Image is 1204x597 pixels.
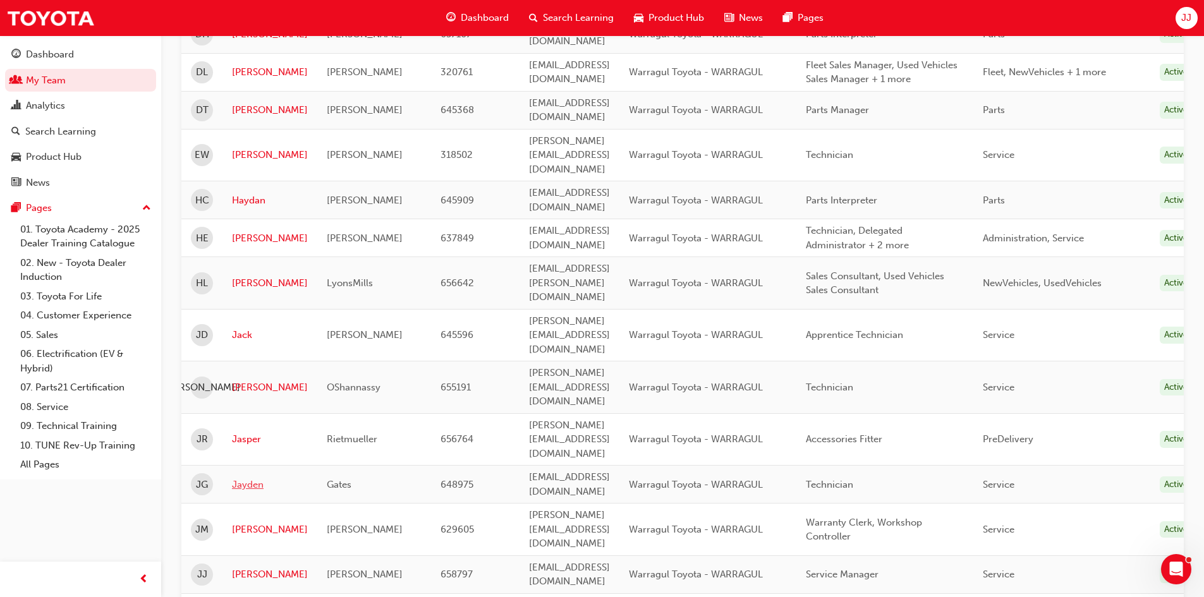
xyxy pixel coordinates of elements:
[11,152,21,163] span: car-icon
[441,195,474,206] span: 645909
[5,145,156,169] a: Product Hub
[327,104,403,116] span: [PERSON_NAME]
[232,522,308,537] a: [PERSON_NAME]
[806,149,853,160] span: Technician
[15,220,156,253] a: 01. Toyota Academy - 2025 Dealer Training Catalogue
[519,5,624,31] a: search-iconSearch Learning
[629,524,763,535] span: Warragul Toyota - WARRAGUL
[26,201,52,215] div: Pages
[1160,566,1193,583] div: Active
[11,126,20,138] span: search-icon
[15,455,156,474] a: All Pages
[327,524,403,535] span: [PERSON_NAME]
[11,178,21,189] span: news-icon
[6,4,95,32] a: Trak
[164,380,240,395] span: [PERSON_NAME]
[629,66,763,78] span: Warragul Toyota - WARRAGUL
[806,59,958,85] span: Fleet Sales Manager, Used Vehicles Sales Manager + 1 more
[196,231,209,246] span: HE
[983,329,1014,341] span: Service
[983,479,1014,490] span: Service
[327,433,377,445] span: Rietmueller
[5,40,156,196] button: DashboardMy TeamAnalyticsSearch LearningProduct HubNews
[648,11,704,25] span: Product Hub
[195,148,209,162] span: EW
[196,328,208,342] span: JD
[232,380,308,395] a: [PERSON_NAME]
[441,329,473,341] span: 645596
[806,517,922,543] span: Warranty Clerk, Workshop Controller
[5,120,156,143] a: Search Learning
[529,367,610,407] span: [PERSON_NAME][EMAIL_ADDRESS][DOMAIN_NAME]
[806,479,853,490] span: Technician
[629,232,763,244] span: Warragul Toyota - WARRAGUL
[806,104,869,116] span: Parts Manager
[441,382,471,393] span: 655191
[529,59,610,85] span: [EMAIL_ADDRESS][DOMAIN_NAME]
[327,479,351,490] span: Gates
[983,433,1033,445] span: PreDelivery
[197,567,207,582] span: JJ
[983,66,1106,78] span: Fleet, NewVehicles + 1 more
[232,432,308,447] a: Jasper
[446,10,456,26] span: guage-icon
[26,150,82,164] div: Product Hub
[195,193,209,208] span: HC
[15,378,156,397] a: 07. Parts21 Certification
[26,99,65,113] div: Analytics
[196,478,208,492] span: JG
[26,176,50,190] div: News
[441,149,473,160] span: 318502
[15,416,156,436] a: 09. Technical Training
[232,478,308,492] a: Jayden
[196,103,209,118] span: DT
[529,509,610,549] span: [PERSON_NAME][EMAIL_ADDRESS][DOMAIN_NAME]
[15,325,156,345] a: 05. Sales
[1160,327,1193,344] div: Active
[327,232,403,244] span: [PERSON_NAME]
[983,277,1102,289] span: NewVehicles, UsedVehicles
[196,276,208,291] span: HL
[714,5,773,31] a: news-iconNews
[11,49,21,61] span: guage-icon
[11,203,21,214] span: pages-icon
[529,135,610,175] span: [PERSON_NAME][EMAIL_ADDRESS][DOMAIN_NAME]
[629,569,763,580] span: Warragul Toyota - WARRAGUL
[327,382,380,393] span: OShannassy
[195,522,209,537] span: JM
[629,149,763,160] span: Warragul Toyota - WARRAGUL
[327,329,403,341] span: [PERSON_NAME]
[806,225,909,251] span: Technician, Delegated Administrator + 2 more
[1160,275,1193,292] div: Active
[15,306,156,325] a: 04. Customer Experience
[441,524,474,535] span: 629605
[529,315,610,355] span: [PERSON_NAME][EMAIL_ADDRESS][DOMAIN_NAME]
[5,69,156,92] a: My Team
[629,104,763,116] span: Warragul Toyota - WARRAGUL
[629,433,763,445] span: Warragul Toyota - WARRAGUL
[529,97,610,123] span: [EMAIL_ADDRESS][DOMAIN_NAME]
[327,149,403,160] span: [PERSON_NAME]
[327,66,403,78] span: [PERSON_NAME]
[15,397,156,417] a: 08. Service
[441,277,474,289] span: 656642
[773,5,834,31] a: pages-iconPages
[1160,147,1193,164] div: Active
[232,567,308,582] a: [PERSON_NAME]
[15,253,156,287] a: 02. New - Toyota Dealer Induction
[983,232,1084,244] span: Administration, Service
[629,382,763,393] span: Warragul Toyota - WARRAGUL
[624,5,714,31] a: car-iconProduct Hub
[529,471,610,497] span: [EMAIL_ADDRESS][DOMAIN_NAME]
[1160,431,1193,448] div: Active
[783,10,793,26] span: pages-icon
[5,171,156,195] a: News
[25,124,96,139] div: Search Learning
[806,329,903,341] span: Apprentice Technician
[436,5,519,31] a: guage-iconDashboard
[629,277,763,289] span: Warragul Toyota - WARRAGUL
[1160,192,1193,209] div: Active
[983,569,1014,580] span: Service
[461,11,509,25] span: Dashboard
[983,382,1014,393] span: Service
